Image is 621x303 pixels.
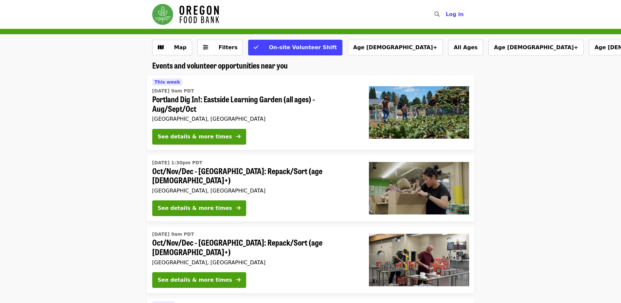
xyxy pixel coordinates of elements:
[152,166,358,185] span: Oct/Nov/Dec - [GEOGRAPHIC_DATA]: Repack/Sort (age [DEMOGRAPHIC_DATA]+)
[147,227,474,293] a: See details for "Oct/Nov/Dec - Portland: Repack/Sort (age 16+)"
[434,11,440,17] i: search icon
[236,205,241,211] i: arrow-right icon
[152,94,358,113] span: Portland Dig In!: Eastside Learning Garden (all ages) - Aug/Sept/Oct
[158,44,164,51] i: map icon
[152,116,358,122] div: [GEOGRAPHIC_DATA], [GEOGRAPHIC_DATA]
[444,7,449,22] input: Search
[236,277,241,283] i: arrow-right icon
[158,276,232,284] div: See details & more times
[152,40,192,55] button: Show map view
[152,88,194,94] time: [DATE] 9am PDT
[152,231,194,238] time: [DATE] 9am PDT
[147,155,474,222] a: See details for "Oct/Nov/Dec - Portland: Repack/Sort (age 8+)"
[152,188,358,194] div: [GEOGRAPHIC_DATA], [GEOGRAPHIC_DATA]
[147,75,474,150] a: See details for "Portland Dig In!: Eastside Learning Garden (all ages) - Aug/Sept/Oct"
[158,204,232,212] div: See details & more times
[174,44,187,51] span: Map
[203,44,208,51] i: sliders-h icon
[152,59,288,71] span: Events and volunteer opportunities near you
[152,200,246,216] button: See details & more times
[369,162,469,214] img: Oct/Nov/Dec - Portland: Repack/Sort (age 8+) organized by Oregon Food Bank
[155,79,180,85] span: This week
[152,272,246,288] button: See details & more times
[446,11,464,17] span: Log in
[152,4,219,25] img: Oregon Food Bank - Home
[254,44,258,51] i: check icon
[152,259,358,266] div: [GEOGRAPHIC_DATA], [GEOGRAPHIC_DATA]
[152,159,203,166] time: [DATE] 1:30pm PDT
[197,40,243,55] button: Filters (0 selected)
[440,8,469,21] button: Log in
[236,133,241,140] i: arrow-right icon
[152,238,358,257] span: Oct/Nov/Dec - [GEOGRAPHIC_DATA]: Repack/Sort (age [DEMOGRAPHIC_DATA]+)
[152,129,246,145] button: See details & more times
[369,234,469,286] img: Oct/Nov/Dec - Portland: Repack/Sort (age 16+) organized by Oregon Food Bank
[219,44,238,51] span: Filters
[269,44,337,51] span: On-site Volunteer Shift
[158,133,232,141] div: See details & more times
[448,40,483,55] button: All Ages
[248,40,342,55] button: On-site Volunteer Shift
[488,40,584,55] button: Age [DEMOGRAPHIC_DATA]+
[348,40,443,55] button: Age [DEMOGRAPHIC_DATA]+
[369,86,469,139] img: Portland Dig In!: Eastside Learning Garden (all ages) - Aug/Sept/Oct organized by Oregon Food Bank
